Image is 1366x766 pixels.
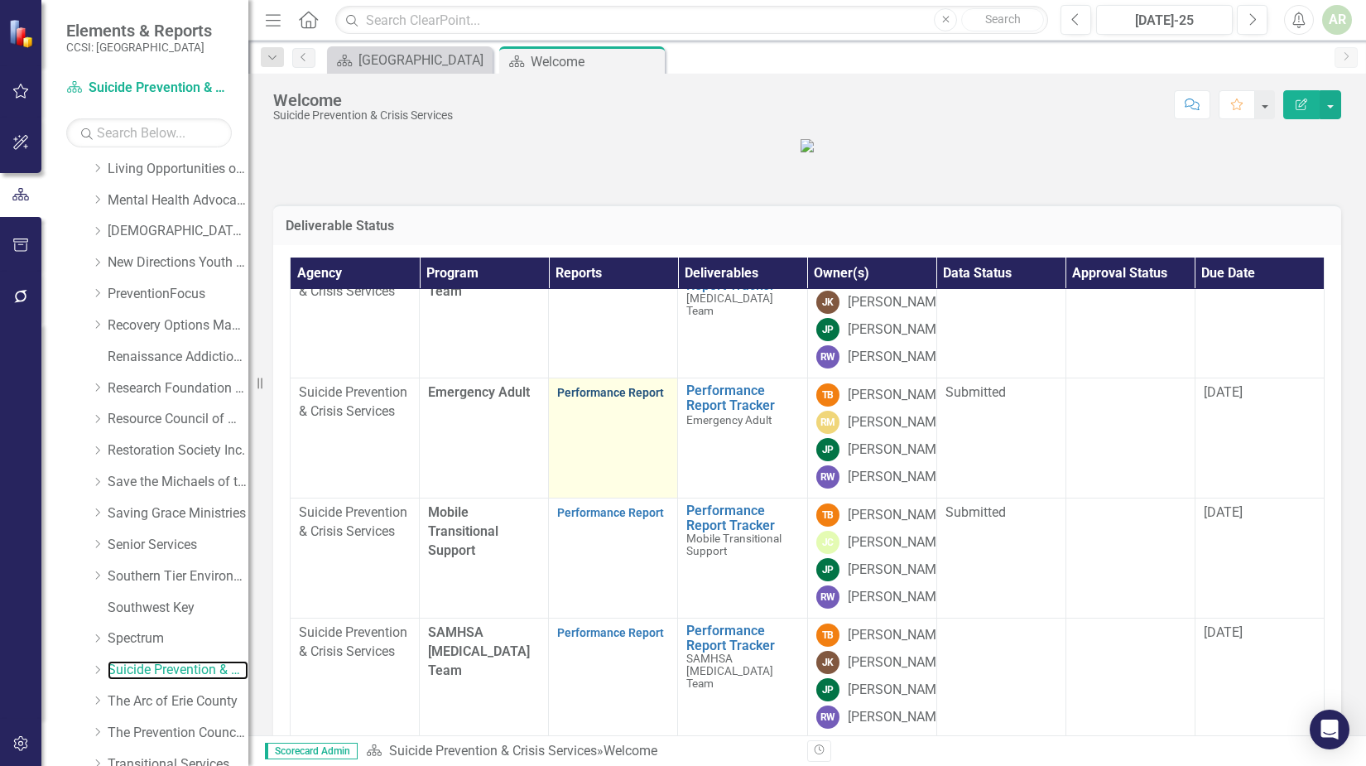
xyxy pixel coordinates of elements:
[331,50,488,70] a: [GEOGRAPHIC_DATA]
[1065,619,1195,739] td: Double-Click to Edit
[549,378,678,499] td: Double-Click to Edit
[848,653,947,672] div: [PERSON_NAME]
[1065,378,1195,499] td: Double-Click to Edit
[848,506,947,525] div: [PERSON_NAME]
[286,219,1329,234] h3: Deliverable Status
[961,8,1044,31] button: Search
[936,258,1065,378] td: Double-Click to Edit
[428,384,530,400] span: Emergency Adult
[848,561,947,580] div: [PERSON_NAME]
[66,41,212,54] small: CCSI: [GEOGRAPHIC_DATA]
[985,12,1021,26] span: Search
[299,503,411,542] p: Suicide Prevention & Crisis Services
[108,441,248,460] a: Restoration Society Inc.
[108,285,248,304] a: PreventionFocus
[108,253,248,272] a: New Directions Youth & Family Services, Inc.
[1195,499,1324,619] td: Double-Click to Edit
[848,708,947,727] div: [PERSON_NAME]
[936,378,1065,499] td: Double-Click to Edit
[945,504,1006,520] span: Submitted
[848,386,947,405] div: [PERSON_NAME]
[291,378,420,499] td: Double-Click to Edit
[1195,619,1324,739] td: Double-Click to Edit
[428,624,530,678] span: SAMHSA [MEDICAL_DATA] Team
[686,624,798,653] a: Performance Report Tracker
[848,320,947,340] div: [PERSON_NAME]
[557,506,664,519] a: Performance Report
[848,468,947,487] div: [PERSON_NAME]
[816,651,839,674] div: JK
[678,378,807,499] td: Double-Click to Edit Right Click for Context Menu
[1204,624,1243,640] span: [DATE]
[66,79,232,98] a: Suicide Prevention & Crisis Services
[1310,710,1349,749] div: Open Intercom Messenger
[807,619,936,739] td: Double-Click to Edit
[366,742,795,761] div: »
[1204,384,1243,400] span: [DATE]
[108,191,248,210] a: Mental Health Advocates
[549,619,678,739] td: Double-Click to Edit
[816,411,839,434] div: RM
[848,681,947,700] div: [PERSON_NAME]
[108,473,248,492] a: Save the Michaels of the World
[557,626,664,639] a: Performance Report
[936,619,1065,739] td: Double-Click to Edit
[1102,11,1227,31] div: [DATE]-25
[108,410,248,429] a: Resource Council of WNY
[108,316,248,335] a: Recovery Options Made Easy
[816,438,839,461] div: JP
[678,499,807,619] td: Double-Click to Edit Right Click for Context Menu
[108,504,248,523] a: Saving Grace Ministries
[108,599,248,618] a: Southwest Key
[1322,5,1352,35] button: AR
[108,379,248,398] a: Research Foundation of SUNY
[816,345,839,369] div: RW
[358,50,488,70] div: [GEOGRAPHIC_DATA]
[299,383,411,422] p: Suicide Prevention & Crisis Services
[557,386,664,399] a: Performance Report
[291,499,420,619] td: Double-Click to Edit
[273,91,453,109] div: Welcome
[816,383,839,407] div: TB
[291,619,420,739] td: Double-Click to Edit
[807,499,936,619] td: Double-Click to Edit
[604,743,657,759] div: Welcome
[816,291,839,314] div: JK
[108,724,248,743] a: The Prevention Council of Erie County
[549,499,678,619] td: Double-Click to Edit
[66,21,212,41] span: Elements & Reports
[807,378,936,499] td: Double-Click to Edit
[265,743,358,759] span: Scorecard Admin
[335,6,1048,35] input: Search ClearPoint...
[848,533,947,552] div: [PERSON_NAME]
[686,532,782,557] span: Mobile Transitional Support
[108,661,248,680] a: Suicide Prevention & Crisis Services
[428,504,498,558] span: Mobile Transitional Support
[389,743,597,759] a: Suicide Prevention & Crisis Services
[1065,258,1195,378] td: Double-Click to Edit
[299,624,411,662] p: Suicide Prevention & Crisis Services
[848,441,947,460] div: [PERSON_NAME]
[816,503,839,527] div: TB
[816,585,839,609] div: RW
[848,348,947,367] div: [PERSON_NAME]
[8,19,37,48] img: ClearPoint Strategy
[686,503,798,532] a: Performance Report Tracker
[686,652,773,690] span: SAMHSA [MEDICAL_DATA] Team
[549,258,678,378] td: Double-Click to Edit
[108,222,248,241] a: [DEMOGRAPHIC_DATA] Comm Svces
[686,383,798,412] a: Performance Report Tracker
[108,348,248,367] a: Renaissance Addiction Services, Inc.
[816,706,839,729] div: RW
[1096,5,1233,35] button: [DATE]-25
[108,536,248,555] a: Senior Services
[108,160,248,179] a: Living Opportunities of DePaul
[807,258,936,378] td: Double-Click to Edit
[816,678,839,701] div: JP
[848,293,947,312] div: [PERSON_NAME]
[816,558,839,581] div: JP
[816,465,839,489] div: RW
[108,629,248,648] a: Spectrum
[1195,378,1324,499] td: Double-Click to Edit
